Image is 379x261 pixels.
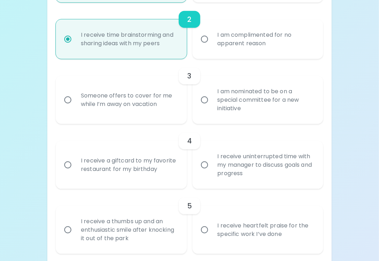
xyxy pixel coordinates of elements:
div: I receive a thumbs up and an enthusiastic smile after knocking it out of the park [75,209,183,251]
h6: 3 [187,70,191,82]
h6: 2 [187,14,191,25]
div: I receive heartfelt praise for the specific work I’ve done [212,213,319,247]
div: choice-group-check [56,189,323,254]
h6: 5 [187,200,192,212]
div: I am nominated to be on a special committee for a new initiative [212,79,319,121]
div: I am complimented for no apparent reason [212,22,319,56]
div: I receive uninterrupted time with my manager to discuss goals and progress [212,144,319,186]
div: choice-group-check [56,124,323,189]
div: I receive time brainstorming and sharing ideas with my peers [75,22,183,56]
div: I receive a giftcard to my favorite restaurant for my birthday [75,148,183,182]
h6: 4 [187,135,192,147]
div: choice-group-check [56,2,323,59]
div: Someone offers to cover for me while I’m away on vacation [75,83,183,117]
div: choice-group-check [56,59,323,124]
